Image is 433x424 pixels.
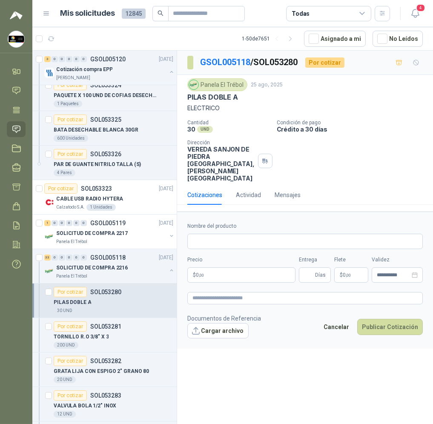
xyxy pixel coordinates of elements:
[80,255,87,261] div: 0
[32,111,177,146] a: Por cotizarSOL053325BATA DESECHABLE BLANCA 30GR600 Unidades
[54,356,87,366] div: Por cotizar
[59,220,65,226] div: 0
[56,229,128,238] p: SOLICITUD DE COMPRA 2217
[54,342,78,349] div: 200 UND
[10,10,23,20] img: Logo peakr
[242,32,297,46] div: 1 - 50 de 7651
[54,80,87,90] div: Por cotizar
[56,264,128,272] p: SOLICITUD DE COMPRA 2216
[73,255,80,261] div: 0
[90,324,121,329] p: SOL053281
[32,180,177,215] a: Por cotizarSOL053323[DATE] Company LogoCABLE USB RADIO HYTERACalzatodo S.A.1 Unidades
[56,204,85,211] p: Calzatodo S.A.
[315,268,326,282] span: Días
[32,146,177,180] a: Por cotizarSOL053326PAR DE GUANTE NITRILO TALLA (S)4 Pares
[54,390,87,401] div: Por cotizar
[44,252,175,280] a: 33 0 0 0 0 0 GSOL005118[DATE] Company LogoSOLICITUD DE COMPRA 2216Panela El Trébol
[299,256,331,264] label: Entrega
[187,103,423,113] p: ELECTRICO
[187,140,255,146] p: Dirección
[90,56,126,62] p: GSOL005120
[251,81,283,89] p: 25 ago, 2025
[32,387,177,421] a: Por cotizarSOL053283VALVULA BOLA 1/2" INOX12 UND
[90,82,121,88] p: SOL053324
[187,146,255,182] p: VEREDA SANJON DE PIEDRA [GEOGRAPHIC_DATA] , [PERSON_NAME][GEOGRAPHIC_DATA]
[90,358,121,364] p: SOL053282
[90,392,121,398] p: SOL053283
[66,255,72,261] div: 0
[319,319,354,335] button: Cancelar
[59,255,65,261] div: 0
[334,256,368,264] label: Flete
[346,273,351,278] span: ,00
[90,117,121,123] p: SOL053325
[80,220,87,226] div: 0
[44,218,175,245] a: 1 0 0 0 0 0 GSOL005119[DATE] Company LogoSOLICITUD DE COMPRA 2217Panela El Trébol
[59,56,65,62] div: 0
[54,307,76,314] div: 30 UND
[357,319,423,335] button: Publicar Cotización
[343,272,351,278] span: 0
[44,183,77,194] div: Por cotizar
[305,57,344,68] div: Por cotizar
[334,267,368,283] p: $ 0,00
[60,7,115,20] h1: Mis solicitudes
[54,367,149,375] p: GRATA LIJA CON ESPIGO 2" GRANO 80
[187,190,222,200] div: Cotizaciones
[81,186,112,192] p: SOL053323
[197,126,213,133] div: UND
[32,318,177,352] a: Por cotizarSOL053281TORNILLO R.O 3/8" X 3200 UND
[159,254,173,262] p: [DATE]
[159,219,173,227] p: [DATE]
[56,74,90,81] p: [PERSON_NAME]
[44,255,51,261] div: 33
[187,222,423,230] label: Nombre del producto
[187,267,295,283] p: $0,00
[54,160,141,169] p: PAR DE GUANTE NITRILO TALLA (S)
[340,272,343,278] span: $
[158,10,163,16] span: search
[90,289,121,295] p: SOL053280
[54,298,91,307] p: PILAS DOBLE A
[90,255,126,261] p: GSOL005118
[86,204,116,211] div: 1 Unidades
[52,56,58,62] div: 0
[416,4,425,12] span: 4
[189,80,198,89] img: Company Logo
[187,314,261,323] p: Documentos de Referencia
[54,402,116,410] p: VALVULA BOLA 1/2" INOX
[52,220,58,226] div: 0
[54,333,109,341] p: TORNILLO R.O 3/8" X 3
[292,9,310,18] div: Todas
[304,31,366,47] button: Asignado a mi
[54,92,160,100] p: PAQUETE X 100 UND DE COFIAS DESECHABLES BLANCAS
[32,284,177,318] a: Por cotizarSOL053280PILAS DOBLE A30 UND
[54,135,88,142] div: 600 Unidades
[90,151,121,157] p: SOL053326
[56,273,87,280] p: Panela El Trébol
[44,220,51,226] div: 1
[66,56,72,62] div: 0
[373,31,423,47] button: No Leídos
[44,54,175,81] a: 3 0 0 0 0 0 GSOL005120[DATE] Company LogoCotización compra EPP[PERSON_NAME]
[56,238,87,245] p: Panela El Trébol
[275,190,301,200] div: Mensajes
[54,411,76,418] div: 12 UND
[187,256,295,264] label: Precio
[372,256,423,264] label: Validez
[52,255,58,261] div: 0
[56,66,112,74] p: Cotización compra EPP
[200,57,250,67] a: GSOL005118
[44,197,54,207] img: Company Logo
[44,266,54,276] img: Company Logo
[80,56,87,62] div: 0
[73,56,80,62] div: 0
[159,185,173,193] p: [DATE]
[54,115,87,125] div: Por cotizar
[73,220,80,226] div: 0
[277,126,430,133] p: Crédito a 30 días
[54,100,82,107] div: 1 Paquetes
[187,323,249,338] button: Cargar archivo
[32,77,177,111] a: Por cotizarSOL053324PAQUETE X 100 UND DE COFIAS DESECHABLES BLANCAS1 Paquetes
[407,6,423,21] button: 4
